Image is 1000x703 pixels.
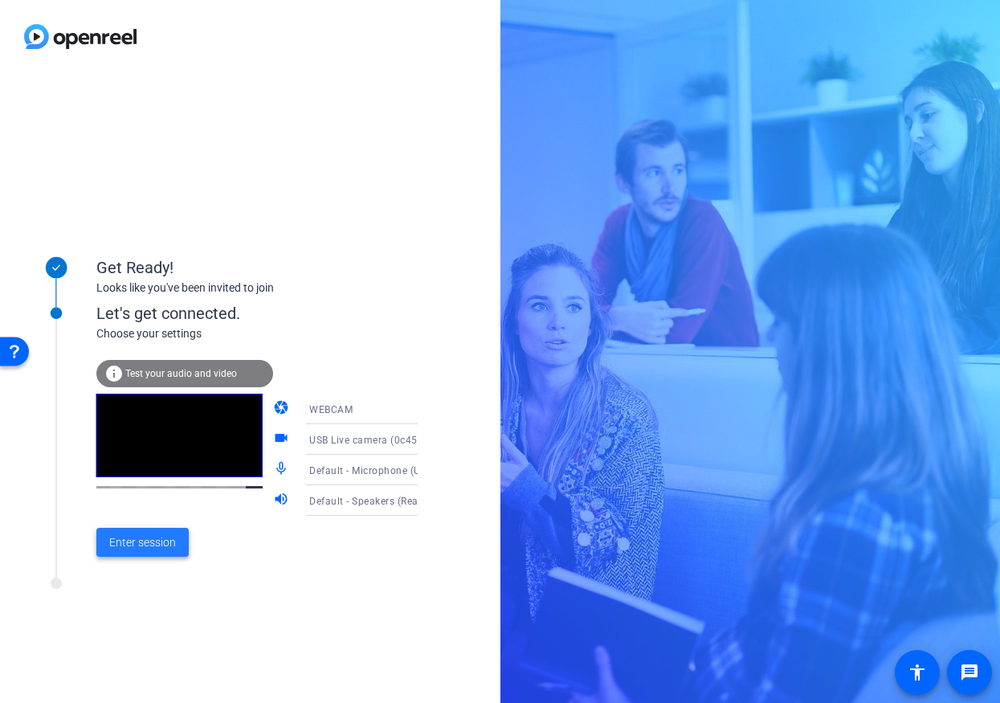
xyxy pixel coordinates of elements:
[309,494,483,507] span: Default - Speakers (Realtek(R) Audio)
[109,534,176,551] span: Enter session
[309,404,353,415] span: WEBCAM
[309,433,448,446] span: USB Live camera (0c45:6366)
[960,663,979,682] mat-icon: message
[125,368,237,379] span: Test your audio and video
[96,301,451,325] div: Let's get connected.
[309,464,587,476] span: Default - Microphone (USB Live Camera audio) (0c45:6366)
[96,255,418,280] div: Get Ready!
[273,430,292,449] mat-icon: videocam
[96,325,451,342] div: Choose your settings
[273,399,292,419] mat-icon: camera
[273,460,292,480] mat-icon: mic_none
[96,280,418,296] div: Looks like you've been invited to join
[96,528,189,557] button: Enter session
[908,663,927,682] mat-icon: accessibility
[104,364,124,383] mat-icon: info
[273,491,292,510] mat-icon: volume_up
